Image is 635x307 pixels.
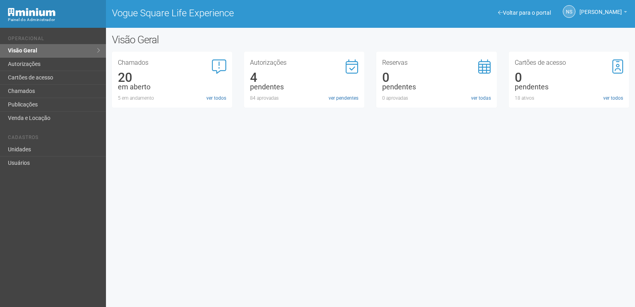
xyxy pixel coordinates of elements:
[515,95,623,102] div: 18 ativos
[498,10,551,16] a: Voltar para o portal
[250,60,358,66] h3: Autorizações
[206,95,226,102] a: ver todos
[118,74,226,81] div: 20
[250,83,358,91] div: pendentes
[382,60,491,66] h3: Reservas
[8,135,100,143] li: Cadastros
[118,60,226,66] h3: Chamados
[112,8,365,18] h1: Vogue Square Life Experience
[250,95,358,102] div: 84 aprovadas
[118,95,226,102] div: 5 em andamento
[382,95,491,102] div: 0 aprovadas
[8,36,100,44] li: Operacional
[579,10,627,16] a: [PERSON_NAME]
[579,1,622,15] span: Nicolle Silva
[515,60,623,66] h3: Cartões de acesso
[515,74,623,81] div: 0
[603,95,623,102] a: ver todos
[382,74,491,81] div: 0
[563,5,575,18] a: NS
[118,83,226,91] div: em aberto
[8,8,56,16] img: Minium
[382,83,491,91] div: pendentes
[515,83,623,91] div: pendentes
[250,74,358,81] div: 4
[112,34,321,46] h2: Visão Geral
[8,16,100,23] div: Painel do Administrador
[329,95,358,102] a: ver pendentes
[471,95,491,102] a: ver todas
